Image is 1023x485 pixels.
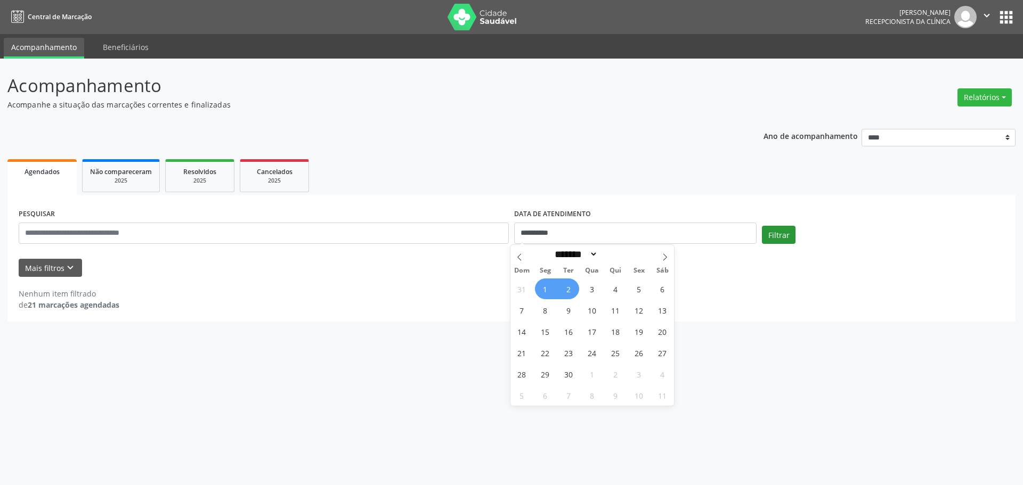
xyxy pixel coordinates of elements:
span: Outubro 4, 2025 [652,364,673,384]
span: Outubro 9, 2025 [605,385,626,406]
div: 2025 [90,177,152,185]
span: Setembro 15, 2025 [535,321,556,342]
span: Setembro 3, 2025 [582,278,603,299]
span: Setembro 1, 2025 [535,278,556,299]
span: Setembro 29, 2025 [535,364,556,384]
span: Setembro 17, 2025 [582,321,603,342]
span: Setembro 23, 2025 [558,342,579,363]
span: Central de Marcação [28,12,92,21]
span: Dom [510,267,534,274]
div: de [19,299,119,310]
div: 2025 [173,177,226,185]
button: apps [997,8,1016,27]
span: Setembro 6, 2025 [652,278,673,299]
span: Setembro 24, 2025 [582,342,603,363]
span: Setembro 18, 2025 [605,321,626,342]
span: Setembro 13, 2025 [652,300,673,320]
span: Setembro 26, 2025 [629,342,649,363]
span: Outubro 8, 2025 [582,385,603,406]
span: Outubro 11, 2025 [652,385,673,406]
span: Sex [627,267,651,274]
a: Acompanhamento [4,38,84,59]
span: Seg [533,267,557,274]
a: Central de Marcação [7,8,92,26]
span: Setembro 28, 2025 [511,364,532,384]
span: Agendados [25,167,60,176]
span: Setembro 21, 2025 [511,342,532,363]
span: Setembro 30, 2025 [558,364,579,384]
p: Acompanhamento [7,72,713,99]
span: Ter [557,267,580,274]
p: Acompanhe a situação das marcações correntes e finalizadas [7,99,713,110]
span: Outubro 6, 2025 [535,385,556,406]
span: Outubro 3, 2025 [629,364,649,384]
span: Setembro 19, 2025 [629,321,649,342]
input: Year [598,249,633,260]
span: Setembro 16, 2025 [558,321,579,342]
span: Setembro 27, 2025 [652,342,673,363]
span: Qua [580,267,604,274]
span: Outubro 5, 2025 [511,385,532,406]
span: Setembro 7, 2025 [511,300,532,320]
span: Setembro 5, 2025 [629,278,649,299]
div: [PERSON_NAME] [865,8,951,17]
span: Setembro 9, 2025 [558,300,579,320]
select: Month [551,249,598,260]
span: Setembro 2, 2025 [558,278,579,299]
span: Setembro 20, 2025 [652,321,673,342]
img: img [954,6,977,28]
span: Setembro 10, 2025 [582,300,603,320]
span: Outubro 7, 2025 [558,385,579,406]
span: Outubro 10, 2025 [629,385,649,406]
span: Recepcionista da clínica [865,17,951,26]
div: 2025 [248,177,301,185]
span: Resolvidos [183,167,216,176]
span: Setembro 4, 2025 [605,278,626,299]
button: Mais filtroskeyboard_arrow_down [19,259,82,277]
button: Relatórios [957,88,1012,106]
i: keyboard_arrow_down [64,262,76,274]
span: Setembro 12, 2025 [629,300,649,320]
strong: 21 marcações agendadas [28,300,119,310]
span: Agosto 31, 2025 [511,278,532,299]
a: Beneficiários [95,38,156,56]
button: Filtrar [762,226,795,244]
p: Ano de acompanhamento [764,129,858,142]
span: Setembro 11, 2025 [605,300,626,320]
span: Cancelados [257,167,293,176]
i:  [981,10,993,21]
span: Setembro 14, 2025 [511,321,532,342]
span: Setembro 8, 2025 [535,300,556,320]
label: PESQUISAR [19,206,55,223]
span: Não compareceram [90,167,152,176]
div: Nenhum item filtrado [19,288,119,299]
span: Sáb [651,267,674,274]
span: Setembro 25, 2025 [605,342,626,363]
button:  [977,6,997,28]
span: Outubro 1, 2025 [582,364,603,384]
span: Setembro 22, 2025 [535,342,556,363]
label: DATA DE ATENDIMENTO [514,206,591,223]
span: Qui [604,267,627,274]
span: Outubro 2, 2025 [605,364,626,384]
